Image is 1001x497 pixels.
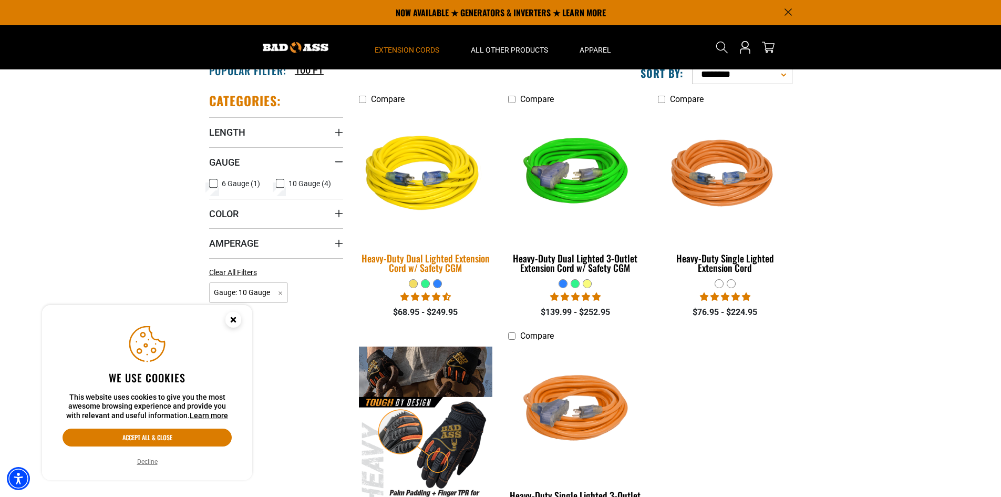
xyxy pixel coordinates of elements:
[520,331,554,341] span: Compare
[564,25,627,69] summary: Apparel
[375,45,439,55] span: Extension Cords
[63,393,232,421] p: This website uses cookies to give you the most awesome browsing experience and provide you with r...
[352,108,499,242] img: yellow
[737,25,754,69] a: Open this option
[209,208,239,220] span: Color
[7,467,30,490] div: Accessibility Menu
[658,253,792,272] div: Heavy-Duty Single Lighted Extension Cord
[359,253,493,272] div: Heavy-Duty Dual Lighted Extension Cord w/ Safety CGM
[295,63,324,77] a: 100 FT
[209,117,343,147] summary: Length
[214,305,252,338] button: Close this option
[509,351,642,472] img: orange
[658,306,792,319] div: $76.95 - $224.95
[209,147,343,177] summary: Gauge
[209,93,282,109] h2: Categories:
[359,25,455,69] summary: Extension Cords
[670,94,704,104] span: Compare
[659,115,791,236] img: orange
[209,126,245,138] span: Length
[42,305,252,481] aside: Cookie Consent
[209,237,259,249] span: Amperage
[209,156,240,168] span: Gauge
[508,306,642,319] div: $139.99 - $252.95
[455,25,564,69] summary: All Other Products
[359,109,493,279] a: yellow Heavy-Duty Dual Lighted Extension Cord w/ Safety CGM
[209,267,261,278] a: Clear All Filters
[134,457,161,467] button: Decline
[190,411,228,420] a: This website uses cookies to give you the most awesome browsing experience and provide you with r...
[641,66,684,80] label: Sort by:
[760,41,777,54] a: cart
[550,292,601,302] span: 4.92 stars
[288,180,331,187] span: 10 Gauge (4)
[63,371,232,384] h2: We use cookies
[714,39,730,56] summary: Search
[658,109,792,279] a: orange Heavy-Duty Single Lighted Extension Cord
[209,287,288,297] a: Gauge: 10 Gauge
[63,429,232,447] button: Accept all & close
[222,180,260,187] span: 6 Gauge (1)
[209,64,286,77] h2: Popular Filter:
[209,282,288,303] span: Gauge: 10 Gauge
[508,253,642,272] div: Heavy-Duty Dual Lighted 3-Outlet Extension Cord w/ Safety CGM
[700,292,750,302] span: 5.00 stars
[580,45,611,55] span: Apparel
[400,292,451,302] span: 4.64 stars
[209,228,343,258] summary: Amperage
[520,94,554,104] span: Compare
[209,199,343,228] summary: Color
[209,268,257,277] span: Clear All Filters
[509,115,642,236] img: neon green
[508,109,642,279] a: neon green Heavy-Duty Dual Lighted 3-Outlet Extension Cord w/ Safety CGM
[471,45,548,55] span: All Other Products
[263,42,328,53] img: Bad Ass Extension Cords
[371,94,405,104] span: Compare
[359,306,493,319] div: $68.95 - $249.95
